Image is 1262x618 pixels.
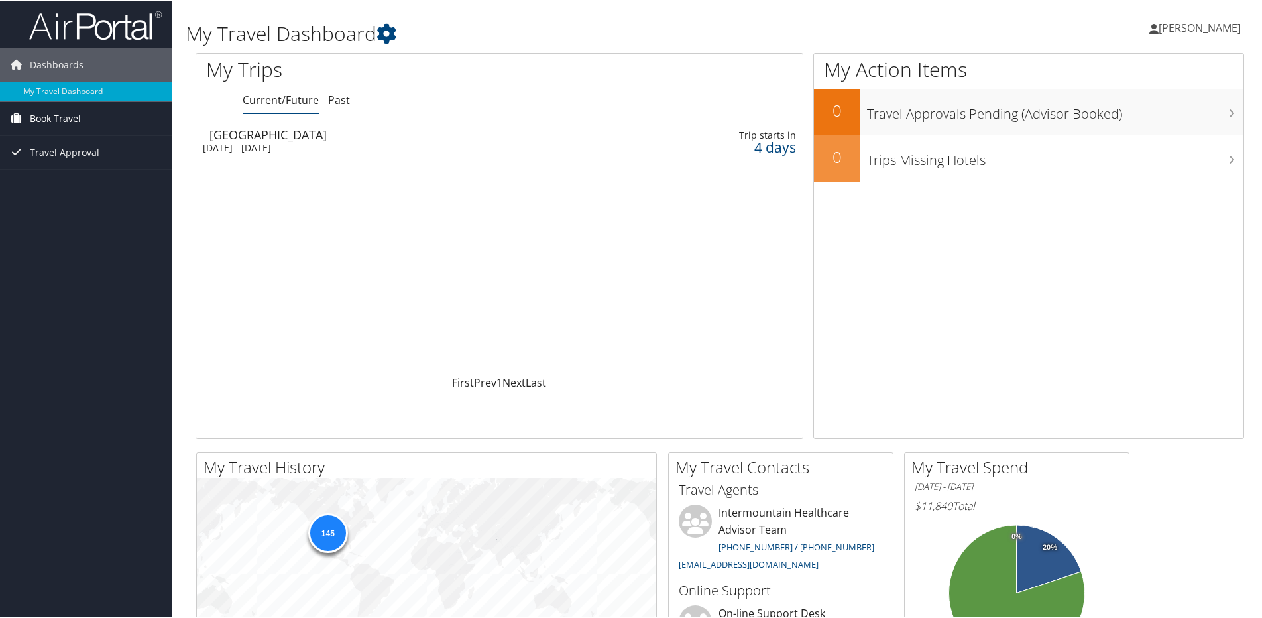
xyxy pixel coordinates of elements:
h6: Total [915,497,1119,512]
span: [PERSON_NAME] [1159,19,1241,34]
a: Past [328,92,350,106]
a: First [452,374,474,389]
a: Current/Future [243,92,319,106]
img: airportal-logo.png [29,9,162,40]
a: Next [502,374,526,389]
h6: [DATE] - [DATE] [915,479,1119,492]
a: 0Travel Approvals Pending (Advisor Booked) [814,88,1243,134]
a: 0Trips Missing Hotels [814,134,1243,180]
h1: My Action Items [814,54,1243,82]
tspan: 0% [1011,532,1022,540]
a: [PHONE_NUMBER] / [PHONE_NUMBER] [718,540,874,552]
span: Book Travel [30,101,81,134]
a: 1 [496,374,502,389]
h2: My Travel Contacts [675,455,893,477]
a: [EMAIL_ADDRESS][DOMAIN_NAME] [679,557,819,569]
a: [PERSON_NAME] [1149,7,1254,46]
span: Travel Approval [30,135,99,168]
div: [DATE] - [DATE] [203,141,585,153]
div: [GEOGRAPHIC_DATA] [209,127,592,139]
h3: Trips Missing Hotels [867,143,1243,168]
a: Last [526,374,546,389]
div: 145 [308,512,347,552]
li: Intermountain Healthcare Advisor Team [672,503,889,574]
tspan: 20% [1043,542,1057,550]
a: Prev [474,374,496,389]
h2: 0 [814,98,860,121]
span: Dashboards [30,47,84,80]
h3: Travel Approvals Pending (Advisor Booked) [867,97,1243,122]
h2: My Travel History [203,455,656,477]
h3: Online Support [679,580,883,599]
h2: My Travel Spend [911,455,1129,477]
h3: Travel Agents [679,479,883,498]
div: Trip starts in [665,128,796,140]
h1: My Trips [206,54,540,82]
h1: My Travel Dashboard [186,19,898,46]
div: 4 days [665,140,796,152]
span: $11,840 [915,497,952,512]
h2: 0 [814,145,860,167]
